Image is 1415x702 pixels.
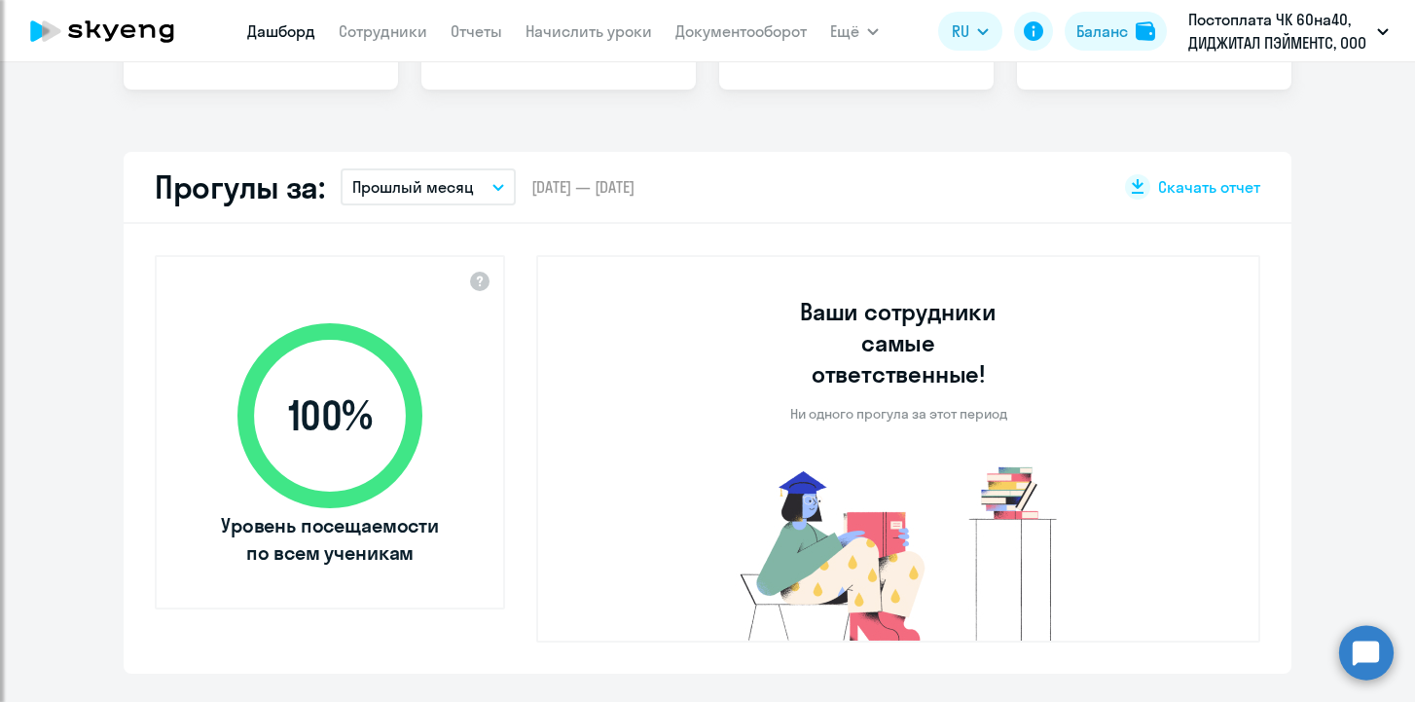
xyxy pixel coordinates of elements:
p: Прошлый месяц [352,175,474,199]
h3: Ваши сотрудники самые ответственные! [774,296,1024,389]
button: Прошлый месяц [341,168,516,205]
span: Скачать отчет [1158,176,1260,198]
span: Уровень посещаемости по всем ученикам [218,512,442,567]
button: Ещё [830,12,879,51]
button: RU [938,12,1002,51]
img: balance [1136,21,1155,41]
button: Постоплата ЧК 60на40, ДИДЖИТАЛ ПЭЙМЕНТС, ООО [1179,8,1398,55]
a: Начислить уроки [526,21,652,41]
span: Ещё [830,19,859,43]
a: Документооборот [675,21,807,41]
a: Сотрудники [339,21,427,41]
a: Отчеты [451,21,502,41]
div: Баланс [1076,19,1128,43]
button: Балансbalance [1065,12,1167,51]
a: Дашборд [247,21,315,41]
span: RU [952,19,969,43]
h2: Прогулы за: [155,167,325,206]
span: [DATE] — [DATE] [531,176,635,198]
span: 100 % [218,392,442,439]
p: Ни одного прогула за этот период [790,405,1007,423]
p: Постоплата ЧК 60на40, ДИДЖИТАЛ ПЭЙМЕНТС, ООО [1188,8,1369,55]
img: no-truants [704,462,1094,641]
